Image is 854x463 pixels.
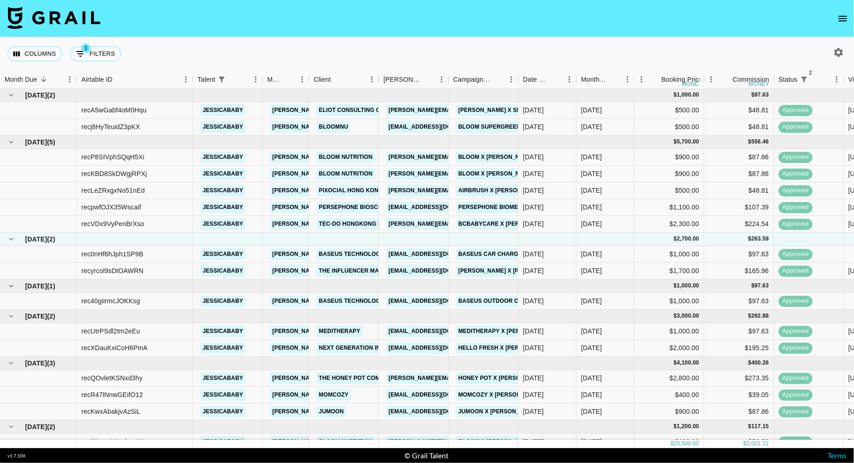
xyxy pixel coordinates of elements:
div: $500.00 [635,119,704,136]
button: Show filters [798,73,811,86]
div: money [748,81,769,87]
div: 117.15 [751,423,769,430]
button: open drawer [834,9,852,28]
a: Bloomnu [317,121,351,133]
button: Menu [435,72,449,86]
button: Sort [113,73,126,86]
div: 1,200.00 [677,423,699,430]
div: $87.86 [704,404,774,420]
button: Menu [295,72,309,86]
div: $97.63 [704,246,774,263]
div: Jun '25 [581,343,602,352]
div: recj8HyTeuidZ3pKX [81,122,140,131]
button: Sort [331,73,344,86]
div: Booker [379,71,449,89]
a: Bloom x [PERSON_NAME] (IG, TT) [456,151,558,163]
span: 2 [806,68,815,78]
button: Menu [830,72,844,86]
a: Terms [828,451,847,460]
a: jessicababy [200,436,245,448]
div: 18/08/2025 [523,169,544,178]
div: reci6IpmzUApdqyzW [81,437,143,446]
a: [EMAIL_ADDRESS][DOMAIN_NAME] [386,121,490,133]
button: Show filters [70,46,121,61]
button: Menu [704,72,718,86]
img: Grail Talent [7,7,100,29]
a: jessicababy [200,218,245,230]
div: Date Created [523,71,549,89]
span: ( 2 ) [47,91,55,100]
a: [PERSON_NAME] x [PERSON_NAME] (1 TikTok) [456,265,595,277]
div: Sep '25 [581,169,602,178]
div: Month Due [5,71,37,89]
a: [PERSON_NAME] x Skin&Lab (TT - 1/2) [456,104,570,116]
div: $400.00 [635,387,704,404]
div: recXDauKxiCoH6PmA [81,343,148,352]
span: approved [779,344,813,352]
a: BASEUS TECHNOLOGY (HK) CO. LIMITED [317,295,437,307]
button: Sort [37,73,50,86]
div: $58.58 [704,434,774,450]
span: approved [779,170,813,178]
div: money [682,81,703,87]
div: Sep '25 [581,152,602,162]
div: $1,000.00 [635,246,704,263]
span: approved [779,437,813,446]
span: approved [779,374,813,383]
div: 15/09/2025 [523,202,544,212]
a: [PERSON_NAME][EMAIL_ADDRESS][DOMAIN_NAME] [270,326,422,337]
a: [PERSON_NAME][EMAIL_ADDRESS][DOMAIN_NAME] [270,372,422,384]
a: jessicababy [200,295,245,307]
div: Talent [198,71,215,89]
div: Sep '25 [581,219,602,228]
span: ( 5 ) [47,137,55,147]
div: $2,300.00 [635,216,704,233]
button: Sort [228,73,241,86]
div: $48.81 [704,183,774,199]
div: Aug '25 [581,266,602,275]
a: [PERSON_NAME][EMAIL_ADDRESS][DOMAIN_NAME] [270,104,422,116]
div: $1,000.00 [635,293,704,310]
a: jessicababy [200,168,245,180]
div: [PERSON_NAME] [384,71,422,89]
button: hide children [5,233,18,246]
a: Momcozy x [PERSON_NAME] [456,389,545,401]
div: Talent [193,71,263,89]
span: [DATE] [25,312,47,321]
div: Manager [263,71,309,89]
div: $97.63 [704,323,774,340]
span: approved [779,250,813,259]
div: $1,100.00 [635,199,704,216]
a: The Honey Pot Company [317,372,398,384]
button: Sort [811,73,824,86]
button: hide children [5,420,18,433]
span: approved [779,220,813,228]
a: AirBrush x [PERSON_NAME] (IG) [456,185,557,196]
a: jessicababy [200,202,245,213]
div: 4,100.00 [677,359,699,367]
a: Baseus Outdoor Camera x [PERSON_NAME] [456,295,596,307]
div: 97.63 [755,91,769,99]
a: jessicababy [200,326,245,337]
span: ( 2 ) [47,312,55,321]
div: $900.00 [635,166,704,183]
div: recKwxAbakjvAzSiL [81,407,140,416]
div: $48.81 [704,102,774,119]
a: [PERSON_NAME][EMAIL_ADDRESS][DOMAIN_NAME] [270,202,422,213]
div: 18/08/2025 [523,152,544,162]
div: 16/09/2025 [523,105,544,115]
div: recpwfOJX35Wscaif [81,202,141,212]
div: $ [748,312,752,320]
button: hide children [5,357,18,370]
a: [PERSON_NAME][EMAIL_ADDRESS][DOMAIN_NAME] [270,342,422,354]
div: Oct '25 [581,105,602,115]
div: $ [670,440,674,448]
div: Status [774,71,844,89]
div: $2,800.00 [635,370,704,387]
a: jessicababy [200,248,245,260]
a: The Influencer Marketing Factory [317,265,435,277]
a: Bloom Nutrition [317,151,375,163]
button: Sort [720,73,733,86]
div: 07/05/2025 [523,373,544,383]
div: Booking Price [662,71,702,89]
